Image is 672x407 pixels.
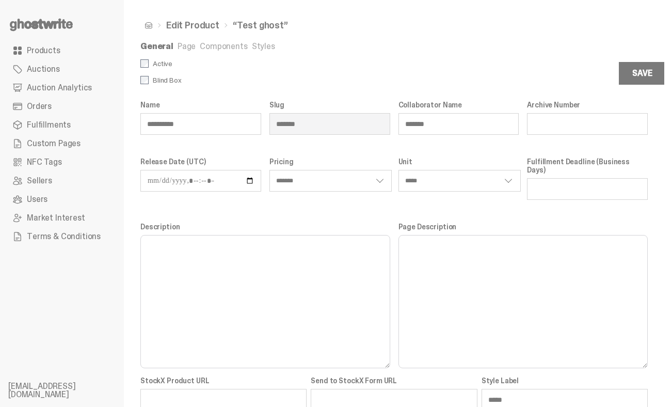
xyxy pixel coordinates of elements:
label: Collaborator Name [398,101,519,109]
span: Sellers [27,177,52,185]
li: “Test ghost” [219,21,288,30]
a: Custom Pages [8,134,116,153]
span: Auctions [27,65,60,73]
button: Save [619,62,665,85]
label: Unit [398,158,519,166]
label: Fulfillment Deadline (Business Days) [527,158,648,174]
li: [EMAIL_ADDRESS][DOMAIN_NAME] [8,382,132,399]
label: Active [140,59,394,68]
label: Archive Number [527,101,648,109]
label: StockX Product URL [140,377,307,385]
a: Auctions [8,60,116,79]
a: Styles [252,41,275,52]
span: Users [27,195,47,203]
span: Terms & Conditions [27,232,101,241]
span: Auction Analytics [27,84,92,92]
span: Products [27,46,60,55]
label: Send to StockX Form URL [311,377,477,385]
label: Description [140,223,390,231]
label: Style Label [482,377,648,385]
a: Market Interest [8,209,116,227]
label: Slug [269,101,390,109]
label: Blind Box [140,76,394,84]
a: Components [200,41,247,52]
span: Fulfillments [27,121,71,129]
a: Products [8,41,116,60]
a: Orders [8,97,116,116]
span: Custom Pages [27,139,81,148]
a: Auction Analytics [8,79,116,97]
a: Fulfillments [8,116,116,134]
a: Sellers [8,171,116,190]
label: Page Description [398,223,648,231]
div: Save [632,69,652,77]
label: Release Date (UTC) [140,158,261,166]
span: Orders [27,102,52,111]
span: NFC Tags [27,158,62,166]
label: Name [140,101,261,109]
input: Blind Box [140,76,149,84]
a: Users [8,190,116,209]
a: NFC Tags [8,153,116,171]
label: Pricing [269,158,390,166]
a: Terms & Conditions [8,227,116,246]
input: Active [140,59,149,68]
a: Edit Product [166,21,219,30]
span: Market Interest [27,214,85,222]
a: General [140,41,173,52]
a: Page [178,41,196,52]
